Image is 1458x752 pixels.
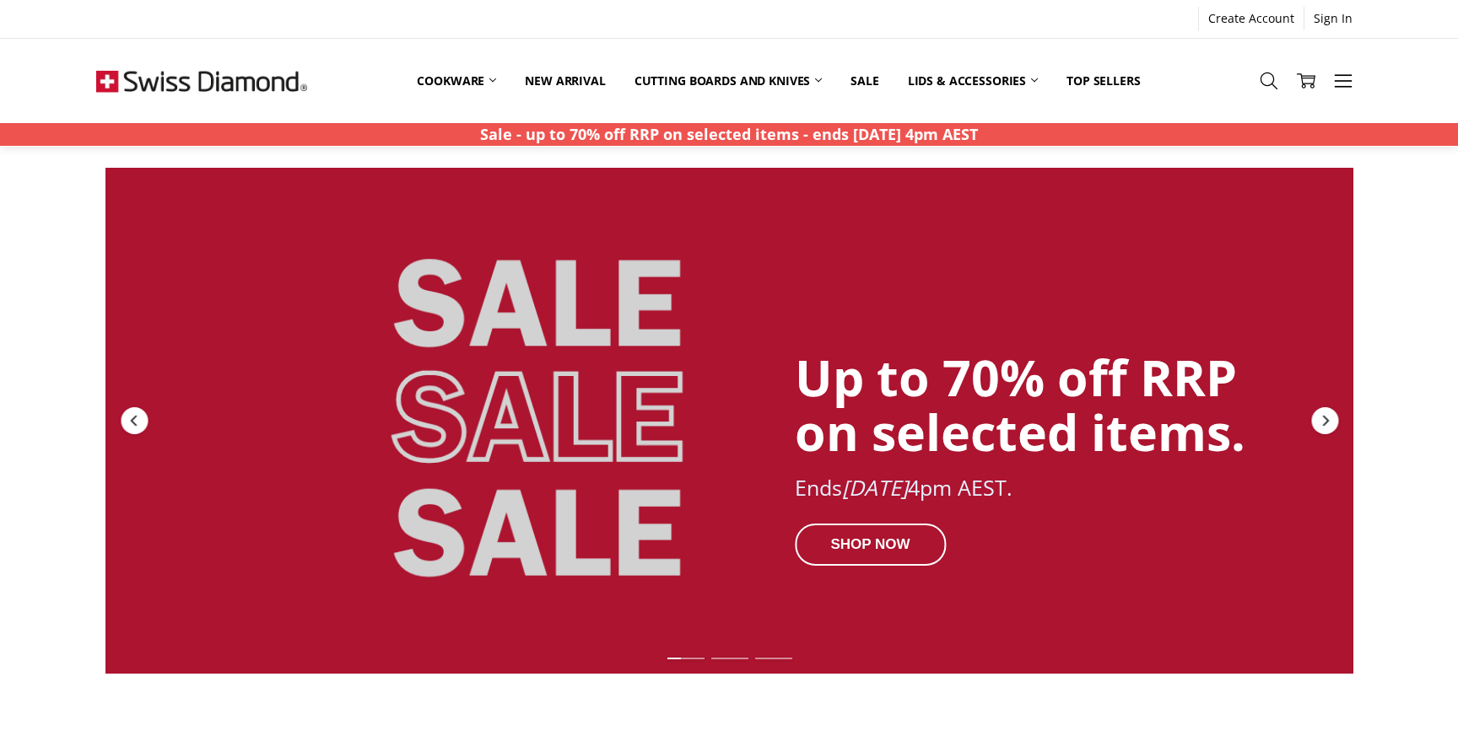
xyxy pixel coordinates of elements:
div: Slide 1 of 7 [663,647,707,669]
div: Slide 3 of 7 [751,647,795,669]
a: Redirect to https://swissdiamond.com.au/cookware/shop-by-collection/premium-steel-dlx/ [105,168,1353,674]
a: Cookware [402,62,510,99]
div: Slide 2 of 7 [707,647,751,669]
a: Cutting boards and knives [620,62,837,99]
a: New arrival [510,62,619,99]
div: Next [1309,406,1340,436]
div: Up to 70% off RRP on selected items. [795,350,1247,459]
em: [DATE] [842,473,908,502]
a: Sign In [1304,7,1362,30]
a: Create Account [1199,7,1304,30]
a: Lids & Accessories [894,62,1052,99]
strong: Sale - up to 70% off RRP on selected items - ends [DATE] 4pm AEST [480,124,978,144]
img: Free Shipping On Every Order [96,39,307,123]
div: Ends 4pm AEST. [795,476,1247,500]
a: Top Sellers [1052,62,1154,99]
div: SHOP NOW [795,523,946,565]
a: Sale [836,62,893,99]
div: Previous [119,406,149,436]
